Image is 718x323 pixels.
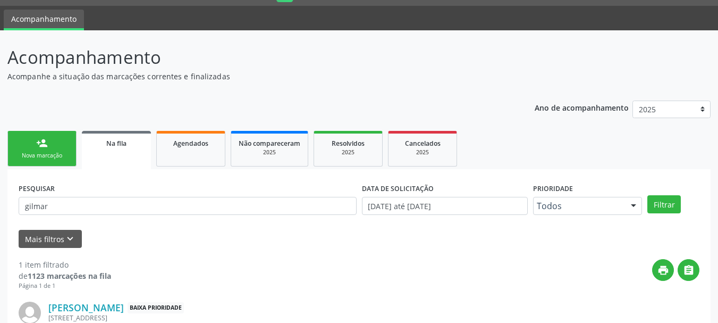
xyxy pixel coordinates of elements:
[657,264,669,276] i: print
[678,259,699,281] button: 
[362,197,528,215] input: Selecione um intervalo
[7,71,500,82] p: Acompanhe a situação das marcações correntes e finalizadas
[652,259,674,281] button: print
[28,271,111,281] strong: 1123 marcações na fila
[239,148,300,156] div: 2025
[683,264,695,276] i: 
[533,180,573,197] label: Prioridade
[405,139,441,148] span: Cancelados
[15,152,69,160] div: Nova marcação
[19,230,82,249] button: Mais filtroskeyboard_arrow_down
[48,302,124,313] a: [PERSON_NAME]
[322,148,375,156] div: 2025
[4,10,84,30] a: Acompanhamento
[173,139,208,148] span: Agendados
[19,270,111,281] div: de
[19,197,357,215] input: Nome, CNS
[64,233,76,245] i: keyboard_arrow_down
[647,195,681,213] button: Filtrar
[7,44,500,71] p: Acompanhamento
[19,180,55,197] label: PESQUISAR
[535,101,629,114] p: Ano de acompanhamento
[128,302,184,313] span: Baixa Prioridade
[537,201,620,211] span: Todos
[332,139,365,148] span: Resolvidos
[19,281,111,291] div: Página 1 de 1
[362,180,434,197] label: DATA DE SOLICITAÇÃO
[106,139,126,148] span: Na fila
[36,137,48,149] div: person_add
[19,259,111,270] div: 1 item filtrado
[48,313,540,322] div: [STREET_ADDRESS]
[396,148,449,156] div: 2025
[239,139,300,148] span: Não compareceram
